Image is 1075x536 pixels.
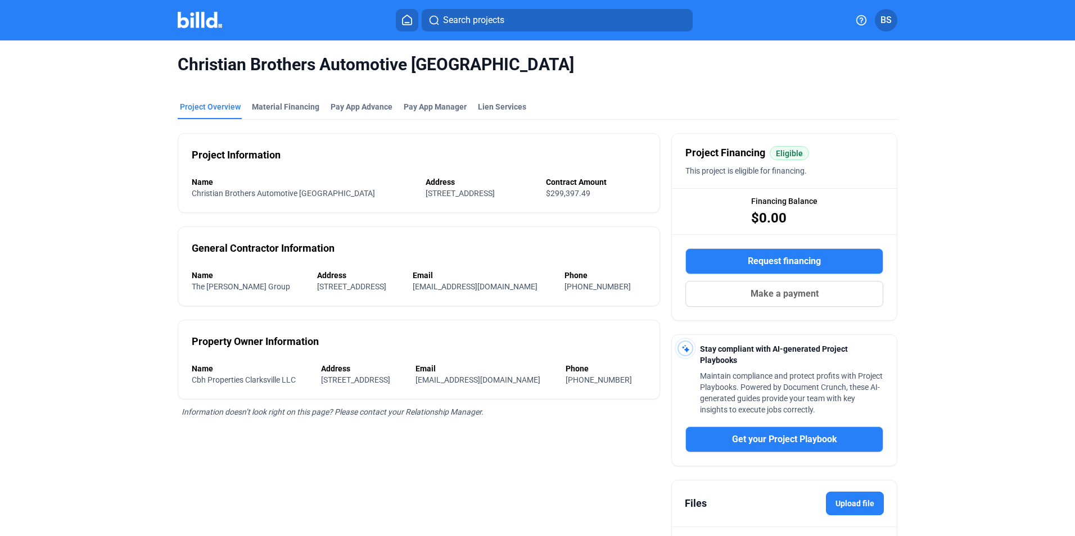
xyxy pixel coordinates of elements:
span: [STREET_ADDRESS] [426,189,495,198]
span: Request financing [748,255,821,268]
span: Christian Brothers Automotive [GEOGRAPHIC_DATA] [192,189,375,198]
span: [STREET_ADDRESS] [317,282,386,291]
span: $299,397.49 [546,189,590,198]
span: Pay App Manager [404,101,467,112]
div: Name [192,363,310,374]
div: Email [415,363,554,374]
button: Make a payment [685,281,883,307]
span: Financing Balance [751,196,817,207]
div: Property Owner Information [192,334,319,349]
span: Information doesn’t look right on this page? Please contact your Relationship Manager. [182,407,484,416]
div: Phone [566,363,646,374]
div: Project Information [192,147,281,163]
div: Address [317,270,402,281]
div: Email [413,270,553,281]
label: Upload file [826,492,884,515]
div: Phone [564,270,647,281]
span: $0.00 [751,209,787,227]
span: [EMAIL_ADDRESS][DOMAIN_NAME] [415,375,540,384]
span: [PHONE_NUMBER] [566,375,632,384]
div: General Contractor Information [192,240,335,256]
span: Get your Project Playbook [732,433,837,446]
span: Search projects [443,13,504,27]
span: Project Financing [685,145,765,161]
div: Address [426,176,534,188]
button: Request financing [685,248,883,274]
span: [STREET_ADDRESS] [321,375,390,384]
span: The [PERSON_NAME] Group [192,282,290,291]
span: [PHONE_NUMBER] [564,282,631,291]
div: Project Overview [180,101,241,112]
div: Name [192,176,414,188]
div: Name [192,270,306,281]
button: BS [875,9,897,31]
span: This project is eligible for financing. [685,166,807,175]
div: Files [685,496,707,511]
span: Make a payment [751,287,819,301]
span: [EMAIL_ADDRESS][DOMAIN_NAME] [413,282,537,291]
span: Maintain compliance and protect profits with Project Playbooks. Powered by Document Crunch, these... [700,371,883,414]
div: Pay App Advance [331,101,392,112]
button: Get your Project Playbook [685,426,883,452]
span: Christian Brothers Automotive [GEOGRAPHIC_DATA] [178,54,897,75]
span: BS [880,13,892,27]
span: Stay compliant with AI-generated Project Playbooks [700,344,848,365]
div: Lien Services [478,101,526,112]
mat-chip: Eligible [770,146,809,160]
img: Billd Company Logo [178,12,222,28]
div: Address [321,363,404,374]
span: Cbh Properties Clarksville LLC [192,375,296,384]
div: Contract Amount [546,176,646,188]
div: Material Financing [252,101,319,112]
button: Search projects [422,9,693,31]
